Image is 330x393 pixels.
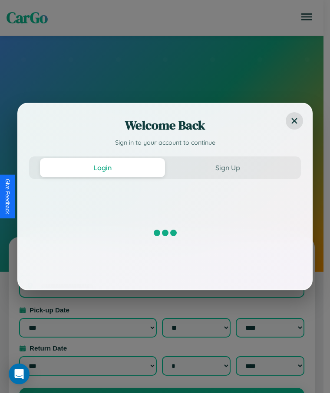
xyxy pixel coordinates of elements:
button: Sign Up [165,158,290,177]
div: Open Intercom Messenger [9,364,30,384]
button: Login [40,158,165,177]
div: Give Feedback [4,179,10,214]
p: Sign in to your account to continue [29,138,301,148]
h2: Welcome Back [29,117,301,134]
